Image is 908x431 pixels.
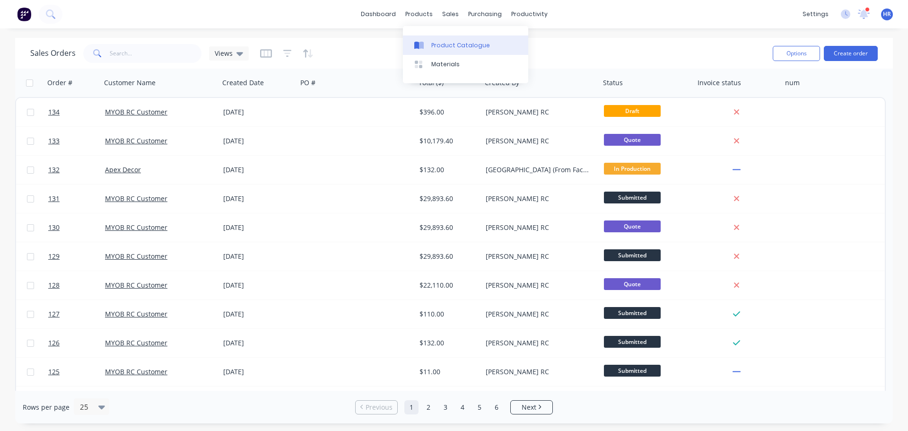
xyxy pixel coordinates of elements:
a: MYOB RC Customer [105,309,167,318]
span: Rows per page [23,403,70,412]
div: [DATE] [223,367,294,377]
div: [PERSON_NAME] RC [486,194,591,203]
div: sales [437,7,463,21]
span: Submitted [604,307,661,319]
a: MYOB RC Customer [105,281,167,290]
div: $29,893.60 [419,252,475,261]
div: [PERSON_NAME] RC [486,252,591,261]
div: [PERSON_NAME] RC [486,338,591,348]
div: [DATE] [223,281,294,290]
span: 129 [48,252,60,261]
a: 128 [48,271,105,299]
span: Quote [604,278,661,290]
div: [PERSON_NAME] RC [486,136,591,146]
div: Status [603,78,623,88]
span: Quote [604,134,661,146]
img: Factory [17,7,31,21]
span: Submitted [604,192,661,203]
div: [GEOGRAPHIC_DATA] (From Factory) Loteria [486,165,591,175]
a: 129 [48,242,105,271]
div: Created Date [222,78,264,88]
div: [PERSON_NAME] RC [486,367,591,377]
a: 133 [48,127,105,155]
div: $29,893.60 [419,223,475,232]
div: [DATE] [223,194,294,203]
span: 125 [48,367,60,377]
span: 127 [48,309,60,319]
a: MYOB RC Customer [105,107,167,116]
span: Draft [604,105,661,117]
div: [DATE] [223,338,294,348]
a: Materials [403,55,528,74]
button: Options [773,46,820,61]
div: [DATE] [223,136,294,146]
span: Submitted [604,249,661,261]
div: Materials [431,60,460,69]
a: Product Catalogue [403,35,528,54]
div: $10,179.40 [419,136,475,146]
a: 124 [48,387,105,415]
span: Submitted [604,336,661,348]
button: Create order [824,46,878,61]
span: 132 [48,165,60,175]
a: MYOB RC Customer [105,194,167,203]
div: [PERSON_NAME] RC [486,107,591,117]
div: settings [798,7,833,21]
div: Invoice status [698,78,741,88]
a: Page 6 [489,400,504,414]
a: MYOB RC Customer [105,223,167,232]
div: [PERSON_NAME] RC [486,223,591,232]
div: $29,893.60 [419,194,475,203]
span: Views [215,48,233,58]
a: MYOB RC Customer [105,136,167,145]
div: [PERSON_NAME] RC [486,309,591,319]
span: 131 [48,194,60,203]
a: Next page [511,403,552,412]
span: In Production [604,163,661,175]
a: MYOB RC Customer [105,338,167,347]
div: purchasing [463,7,506,21]
a: 126 [48,329,105,357]
input: Search... [110,44,202,63]
div: productivity [506,7,552,21]
div: Order # [47,78,72,88]
div: Customer Name [104,78,156,88]
a: 127 [48,300,105,328]
div: [DATE] [223,252,294,261]
span: 126 [48,338,60,348]
div: $22,110.00 [419,281,475,290]
div: $132.00 [419,338,475,348]
span: Submitted [604,365,661,377]
div: products [401,7,437,21]
a: dashboard [356,7,401,21]
a: 134 [48,98,105,126]
a: MYOB RC Customer [105,367,167,376]
a: Page 1 is your current page [404,400,419,414]
div: [DATE] [223,223,294,232]
div: $11.00 [419,367,475,377]
div: PO # [300,78,315,88]
div: [DATE] [223,165,294,175]
a: Page 5 [472,400,487,414]
span: Next [522,403,536,412]
a: Page 4 [455,400,470,414]
span: 133 [48,136,60,146]
div: num [785,78,800,88]
a: Apex Decor [105,165,141,174]
a: 125 [48,358,105,386]
ul: Pagination [351,400,557,414]
span: HR [883,10,891,18]
a: 130 [48,213,105,242]
span: Quote [604,220,661,232]
span: Previous [366,403,393,412]
div: $132.00 [419,165,475,175]
div: [DATE] [223,309,294,319]
div: [DATE] [223,107,294,117]
div: $396.00 [419,107,475,117]
div: $110.00 [419,309,475,319]
span: 128 [48,281,60,290]
span: 130 [48,223,60,232]
a: Page 2 [421,400,436,414]
div: [PERSON_NAME] RC [486,281,591,290]
span: 134 [48,107,60,117]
